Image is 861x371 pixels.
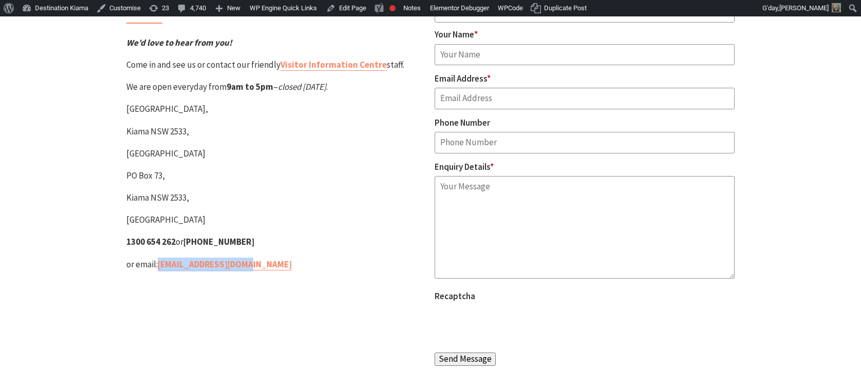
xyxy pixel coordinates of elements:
p: or [126,235,426,249]
p: We are open everyday from – . [126,80,426,94]
input: Your Name [435,44,735,66]
div: Focus keyphrase not set [389,5,396,11]
span: [PERSON_NAME] [779,4,829,12]
strong: 9am to 5pm [227,81,273,92]
p: [GEOGRAPHIC_DATA] [126,147,426,161]
input: Phone Number [435,132,735,153]
label: Email Address [435,73,491,84]
img: Theresa-Mullan-1-30x30.png [832,3,841,12]
em: closed [DATE] [278,81,326,92]
p: [GEOGRAPHIC_DATA] [126,213,426,227]
iframe: reCAPTCHA [435,305,591,345]
input: Send Message [435,353,496,366]
label: Phone Number [435,117,490,128]
input: Email Address [435,88,735,109]
strong: [PHONE_NUMBER] [183,236,254,247]
label: Recaptcha [435,290,475,302]
p: [GEOGRAPHIC_DATA], [126,102,426,116]
p: Kiama NSW 2533, [126,125,426,139]
strong: 1300 654 262 [126,236,176,247]
label: Your Name [435,29,478,40]
p: Kiama NSW 2533, [126,191,426,205]
a: [EMAIL_ADDRESS][DOMAIN_NAME] [158,259,292,270]
p: or email: [126,258,426,271]
label: Enquiry Details [435,161,494,172]
a: Visitor Information Centre [280,59,387,71]
p: Come in and see us or contact our friendly staff. [126,58,426,72]
p: PO Box 73, [126,169,426,183]
em: We’d love to hear from you! [126,37,232,48]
